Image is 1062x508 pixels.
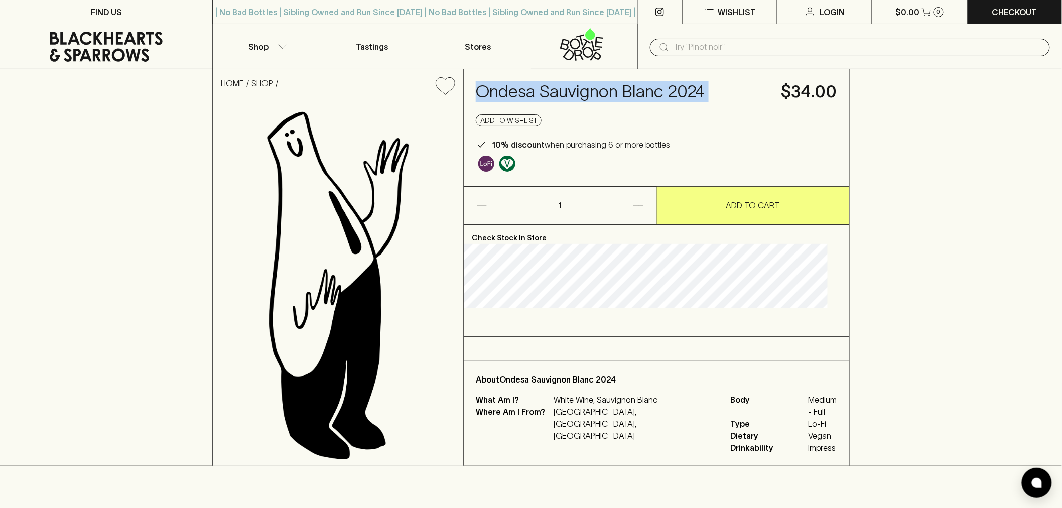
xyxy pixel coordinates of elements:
[213,24,319,69] button: Shop
[248,41,269,53] p: Shop
[91,6,122,18] p: FIND US
[731,442,806,454] span: Drinkability
[1032,478,1042,488] img: bubble-icon
[937,9,941,15] p: 0
[476,406,551,442] p: Where Am I From?
[476,153,497,174] a: Some may call it natural, others minimum intervention, either way, it’s hands off & maybe even a ...
[809,418,837,430] span: Lo-Fi
[554,394,719,406] p: White Wine, Sauvignon Blanc
[809,430,837,442] span: Vegan
[554,406,719,442] p: [GEOGRAPHIC_DATA], [GEOGRAPHIC_DATA], [GEOGRAPHIC_DATA]
[251,79,273,88] a: SHOP
[548,187,572,224] p: 1
[674,39,1042,55] input: Try "Pinot noir"
[499,156,515,172] img: Vegan
[492,140,545,149] b: 10% discount
[476,373,837,386] p: About Ondesa Sauvignon Blanc 2024
[221,79,244,88] a: HOME
[726,199,780,211] p: ADD TO CART
[213,103,463,466] img: Ondesa Sauvignon Blanc 2024
[896,6,920,18] p: $0.00
[425,24,531,69] a: Stores
[356,41,388,53] p: Tastings
[731,394,806,418] span: Body
[319,24,425,69] a: Tastings
[809,442,837,454] span: Impress
[718,6,756,18] p: Wishlist
[497,153,518,174] a: Made without the use of any animal products.
[476,394,551,406] p: What Am I?
[464,225,849,244] p: Check Stock In Store
[731,430,806,442] span: Dietary
[809,394,837,418] span: Medium - Full
[820,6,845,18] p: Login
[476,81,769,102] h4: Ondesa Sauvignon Blanc 2024
[657,187,849,224] button: ADD TO CART
[432,73,459,99] button: Add to wishlist
[465,41,491,53] p: Stores
[476,114,542,126] button: Add to wishlist
[478,156,494,172] img: Lo-Fi
[992,6,1037,18] p: Checkout
[492,139,670,151] p: when purchasing 6 or more bottles
[781,81,837,102] h4: $34.00
[731,418,806,430] span: Type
